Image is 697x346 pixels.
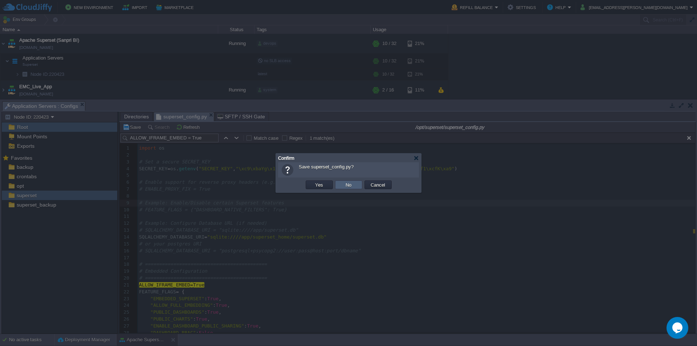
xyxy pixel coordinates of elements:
[278,155,294,161] span: Confirm
[368,182,387,188] button: Cancel
[343,182,354,188] button: No
[667,317,690,339] iframe: chat widget
[299,164,354,170] span: Save superset_config.py?
[313,182,325,188] button: Yes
